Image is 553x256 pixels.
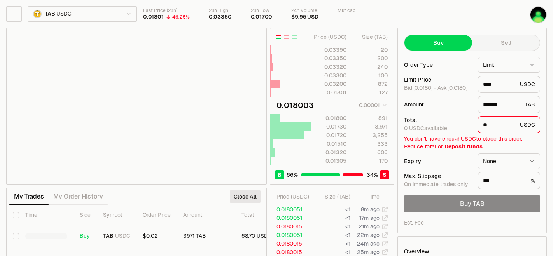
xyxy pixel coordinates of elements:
[7,28,266,184] iframe: Financial Chart
[361,206,380,213] time: 8m ago
[437,85,467,92] span: Ask
[291,8,318,14] div: 24h Volume
[315,205,351,214] td: <1
[404,219,424,226] div: Est. Fee
[357,240,380,247] time: 24m ago
[276,100,314,111] div: 0.018003
[404,102,472,107] div: Amount
[270,205,315,214] td: 0.0180051
[359,214,380,221] time: 17m ago
[291,34,297,40] button: Show Buy Orders Only
[353,54,388,62] div: 200
[404,62,472,68] div: Order Type
[276,34,282,40] button: Show Buy and Sell Orders
[353,46,388,54] div: 20
[530,6,547,23] img: terra1
[312,71,346,79] div: 0.03300
[404,77,472,82] div: Limit Price
[177,205,235,225] th: Amount
[404,117,472,123] div: Total
[357,232,380,239] time: 22m ago
[115,233,130,240] span: USDC
[353,123,388,131] div: 3,971
[478,96,540,113] div: TAB
[357,101,388,110] button: 0.00001
[312,140,346,148] div: 0.01510
[312,131,346,139] div: 0.01720
[13,212,19,218] button: Select all
[312,157,346,165] div: 0.01305
[312,63,346,71] div: 0.03320
[97,205,136,225] th: Symbol
[404,247,429,255] div: Overview
[444,143,483,150] a: Deposit funds
[270,214,315,222] td: 0.0180051
[33,10,42,18] img: TAB.png
[472,35,540,51] button: Sell
[73,205,97,225] th: Side
[353,114,388,122] div: 891
[404,135,540,150] div: You don't have enough USDC to place this order. Reduce total or .
[353,71,388,79] div: 100
[13,233,19,239] button: Select row
[404,85,436,92] span: Bid -
[404,158,472,164] div: Expiry
[270,222,315,231] td: 0.0180015
[315,239,351,248] td: <1
[321,193,350,200] div: Size ( TAB )
[353,140,388,148] div: 333
[251,14,273,21] div: 0.01700
[383,171,387,179] span: S
[143,232,158,239] span: $0.02
[359,223,380,230] time: 21m ago
[235,205,294,225] th: Total
[478,76,540,93] div: USDC
[404,181,472,188] div: On immediate trades only
[270,231,315,239] td: 0.0180051
[478,172,540,189] div: %
[143,14,164,21] div: 0.01801
[478,116,540,133] div: USDC
[312,80,346,88] div: 0.03200
[357,193,380,200] div: Time
[136,205,177,225] th: Order Price
[312,46,346,54] div: 0.03390
[230,190,261,203] button: Close All
[338,8,355,14] div: Mkt cap
[414,85,432,91] button: 0.0180
[357,249,380,256] time: 25m ago
[241,233,287,240] div: 68.70 USDC
[49,189,108,204] button: My Order History
[478,153,540,169] button: None
[404,173,472,179] div: Max. Slippage
[209,14,232,21] div: 0.03350
[283,34,290,40] button: Show Sell Orders Only
[338,14,343,21] div: —
[80,233,91,240] div: Buy
[270,239,315,248] td: 0.0180015
[278,171,282,179] span: B
[404,35,472,51] button: Buy
[404,125,447,132] span: 0 USDC available
[353,80,388,88] div: 872
[19,205,73,225] th: Time
[291,14,318,21] div: $9.95 USD
[315,214,351,222] td: <1
[56,10,71,17] span: USDC
[478,57,540,73] button: Limit
[312,33,346,41] div: Price ( USDC )
[183,233,229,240] div: 3971 TAB
[353,33,388,41] div: Size ( TAB )
[353,157,388,165] div: 170
[209,8,232,14] div: 24h High
[448,85,467,91] button: 0.0180
[353,89,388,96] div: 127
[251,8,273,14] div: 24h Low
[45,10,55,17] span: TAB
[353,131,388,139] div: 3,255
[367,171,378,179] span: 34 %
[312,114,346,122] div: 0.01800
[172,14,190,20] div: 46.25%
[276,193,314,200] div: Price ( USDC )
[312,148,346,156] div: 0.01320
